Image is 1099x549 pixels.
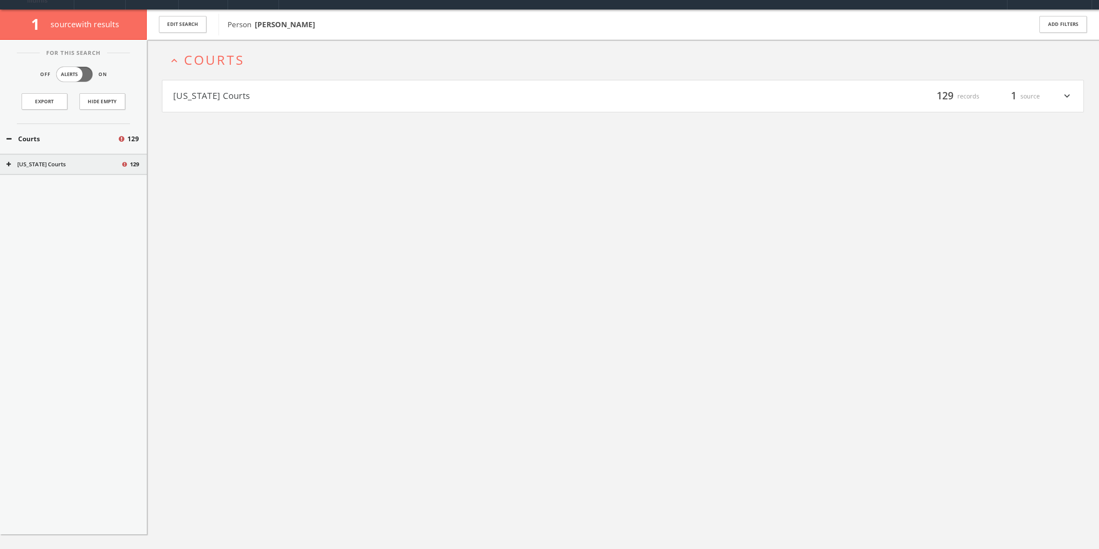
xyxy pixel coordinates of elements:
button: expand_lessCourts [168,53,1084,67]
i: expand_less [168,55,180,67]
button: Hide Empty [79,93,125,110]
a: Export [22,93,67,110]
span: Off [40,71,51,78]
span: 1 [1007,89,1020,104]
span: Courts [184,51,244,69]
span: 129 [933,89,957,104]
b: [PERSON_NAME] [255,19,315,29]
span: 129 [127,134,139,144]
div: source [988,89,1040,104]
span: source with results [51,19,119,29]
span: Person [228,19,315,29]
div: records [928,89,979,104]
span: On [98,71,107,78]
button: Edit Search [159,16,206,33]
span: 1 [31,14,47,34]
button: Add Filters [1039,16,1087,33]
i: expand_more [1061,89,1073,104]
span: 129 [130,160,139,169]
span: For This Search [40,49,107,57]
button: [US_STATE] Courts [6,160,121,169]
button: Courts [6,134,117,144]
button: [US_STATE] Courts [173,89,623,104]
